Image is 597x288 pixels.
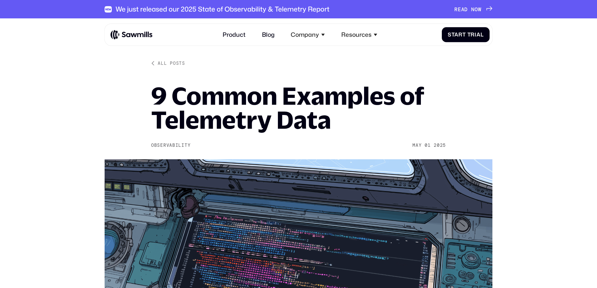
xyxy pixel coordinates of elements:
div: We just released our 2025 State of Observability & Telemetry Report [116,5,329,13]
div: Start Trial [448,31,483,38]
div: Resources [341,31,372,38]
a: READ NOW [454,6,493,12]
div: READ NOW [454,6,481,12]
div: Observability [151,143,190,148]
div: 01 [425,143,431,148]
div: May [412,143,422,148]
div: 2025 [434,143,446,148]
a: Blog [258,27,279,43]
a: Product [218,27,250,43]
div: Company [291,31,319,38]
a: All posts [151,60,185,66]
a: Start Trial [442,27,489,42]
div: All posts [158,60,185,66]
h1: 9 Common Examples of Telemetry Data [151,84,446,132]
